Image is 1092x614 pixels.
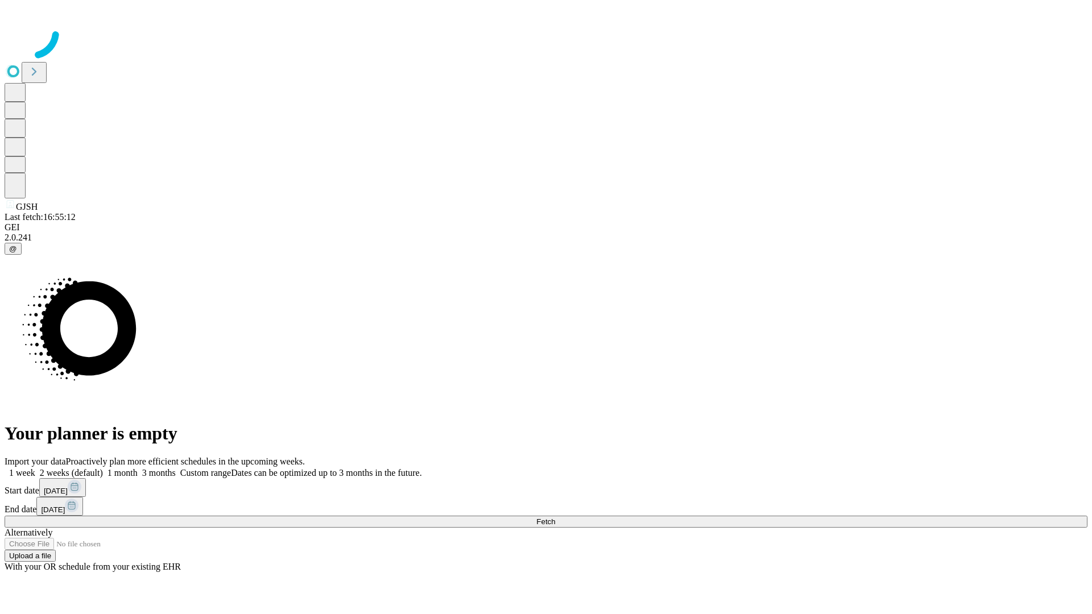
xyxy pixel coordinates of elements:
[5,233,1087,243] div: 2.0.241
[36,497,83,516] button: [DATE]
[66,457,305,466] span: Proactively plan more efficient schedules in the upcoming weeks.
[5,212,76,222] span: Last fetch: 16:55:12
[44,487,68,495] span: [DATE]
[231,468,421,478] span: Dates can be optimized up to 3 months in the future.
[5,550,56,562] button: Upload a file
[5,478,1087,497] div: Start date
[5,423,1087,444] h1: Your planner is empty
[5,528,52,537] span: Alternatively
[5,497,1087,516] div: End date
[9,468,35,478] span: 1 week
[5,457,66,466] span: Import your data
[16,202,38,211] span: GJSH
[180,468,231,478] span: Custom range
[5,243,22,255] button: @
[142,468,176,478] span: 3 months
[41,505,65,514] span: [DATE]
[40,468,103,478] span: 2 weeks (default)
[5,222,1087,233] div: GEI
[5,516,1087,528] button: Fetch
[5,562,181,571] span: With your OR schedule from your existing EHR
[536,517,555,526] span: Fetch
[107,468,138,478] span: 1 month
[9,244,17,253] span: @
[39,478,86,497] button: [DATE]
